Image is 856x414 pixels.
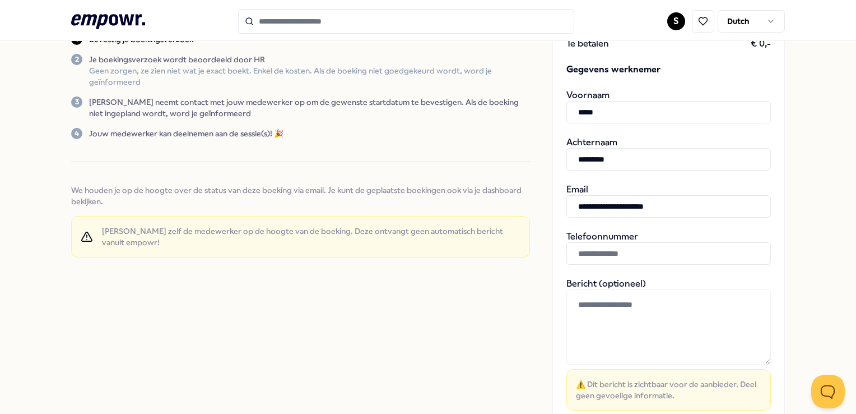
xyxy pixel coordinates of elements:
[566,184,771,218] div: Email
[71,96,82,108] div: 3
[71,185,529,207] span: We houden je op de hoogte over de status van deze boeking via email. Je kunt de geplaatste boekin...
[576,379,761,401] span: ⚠️ Dit bericht is zichtbaar voor de aanbieder. Deel geen gevoelige informatie.
[667,12,685,30] button: S
[566,231,771,265] div: Telefoonnummer
[811,375,845,408] iframe: Help Scout Beacon - Open
[89,96,529,119] p: [PERSON_NAME] neemt contact met jouw medewerker op om de gewenste startdatum te bevestigen. Als d...
[71,128,82,139] div: 4
[566,90,771,123] div: Voornaam
[566,137,771,171] div: Achternaam
[71,34,82,45] div: 1
[566,38,609,49] span: Te betalen
[89,128,283,139] p: Jouw medewerker kan deelnemen aan de sessie(s)! 🎉
[89,65,529,88] p: Geen zorgen, ze zien niet wat je exact boekt. Enkel de kosten. Als de boeking niet goedgekeurd wo...
[71,54,82,65] div: 2
[238,9,574,34] input: Search for products, categories or subcategories
[566,278,771,411] div: Bericht (optioneel)
[566,63,771,76] span: Gegevens werknemer
[751,38,771,49] span: € 0,-
[89,54,529,65] p: Je boekingsverzoek wordt beoordeeld door HR
[102,226,520,248] span: [PERSON_NAME] zelf de medewerker op de hoogte van de boeking. Deze ontvangt geen automatisch beri...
